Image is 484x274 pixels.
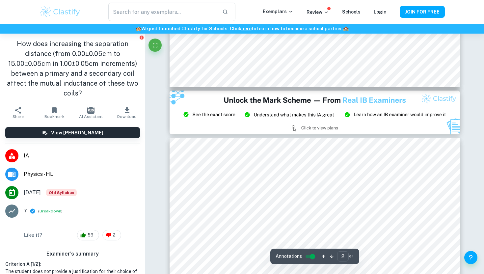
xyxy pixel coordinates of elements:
[87,107,94,114] img: AI Assistant
[36,103,72,122] button: Bookmark
[13,114,24,119] span: Share
[24,152,140,160] span: IA
[109,103,145,122] button: Download
[136,26,141,31] span: 🏫
[24,207,27,215] p: 7
[400,6,445,18] button: JOIN FOR FREE
[1,25,483,32] h6: We just launched Clastify for Schools. Click to learn how to become a school partner.
[307,9,329,16] p: Review
[3,250,143,258] h6: Examiner's summary
[109,232,119,238] span: 2
[241,26,252,31] a: here
[79,114,103,119] span: AI Assistant
[5,39,140,98] h1: How does increasing the separation distance (from 0.00±0.05cm to 15.00±0.05cm in 1.00±0.05cm incr...
[24,189,41,197] span: [DATE]
[39,5,81,18] img: Clastify logo
[24,170,140,178] span: Physics - HL
[38,208,63,214] span: ( )
[343,26,349,31] span: 🏫
[349,254,354,260] span: / 14
[108,3,217,21] input: Search for any exemplars...
[46,189,77,196] div: Starting from the May 2025 session, the Physics IA requirements have changed. It's OK to refer to...
[24,231,42,239] h6: Like it?
[464,251,477,264] button: Help and Feedback
[276,253,302,260] span: Annotations
[51,129,103,136] h6: View [PERSON_NAME]
[117,114,137,119] span: Download
[139,35,144,40] button: Report issue
[44,114,65,119] span: Bookmark
[5,127,140,138] button: View [PERSON_NAME]
[84,232,97,238] span: 59
[263,8,293,15] p: Exemplars
[77,230,99,240] div: 59
[148,39,162,52] button: Fullscreen
[73,103,109,122] button: AI Assistant
[46,189,77,196] span: Old Syllabus
[170,91,460,134] img: Ad
[5,260,140,268] h6: Criterion A [ 1 / 2 ]:
[102,230,121,240] div: 2
[374,9,387,14] a: Login
[40,208,61,214] button: Breakdown
[342,9,361,14] a: Schools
